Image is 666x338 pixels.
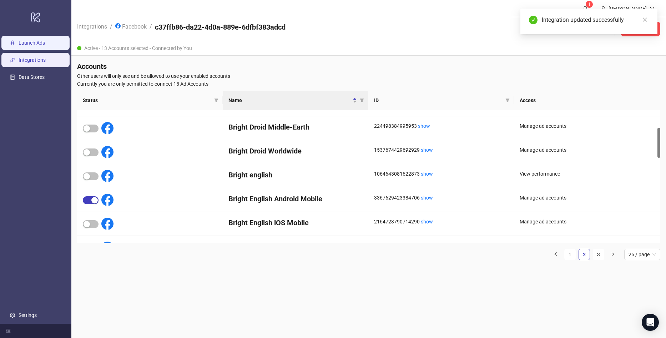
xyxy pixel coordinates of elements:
div: 1064643081622873 [374,170,508,178]
a: 1 [565,249,575,260]
span: user [601,6,606,11]
span: Status [83,96,211,104]
h4: c37ffb86-da22-4d0a-889e-6dfbf383adcd [155,22,286,32]
span: filter [213,95,220,106]
div: Page Size [624,249,660,260]
span: filter [358,95,365,106]
a: Settings [19,312,37,318]
span: close [642,17,647,22]
span: left [554,252,558,256]
a: show [421,243,433,248]
span: ID [374,96,503,104]
li: / [110,22,112,36]
li: 2 [579,249,590,260]
span: filter [360,98,364,102]
a: show [421,147,433,153]
h4: Accounts [77,61,660,71]
div: Manage ad accounts [520,242,655,249]
span: filter [504,95,511,106]
div: 3367629423384706 [374,194,508,202]
span: 1 [588,2,591,7]
span: Other users will only see and be allowed to use your enabled accounts [77,72,660,80]
span: right [611,252,615,256]
div: Integration updated successfully [542,16,649,24]
th: Name [223,91,368,110]
a: Integrations [76,22,109,30]
span: filter [214,98,218,102]
div: Manage ad accounts [520,194,655,202]
div: [PERSON_NAME] [606,5,650,12]
li: Previous Page [550,249,561,260]
div: View performance [520,170,655,178]
li: 3 [593,249,604,260]
sup: 1 [586,1,593,8]
span: Currently you are only permitted to connect 15 Ad Accounts [77,80,660,88]
li: Next Page [607,249,619,260]
a: Close [641,16,649,24]
a: 2 [579,249,590,260]
button: right [607,249,619,260]
div: Manage ad accounts [520,146,655,154]
div: Active - 13 Accounts selected - Connected by You [71,41,666,56]
span: filter [505,98,510,102]
button: left [550,249,561,260]
h4: Bright iOS 2.0 [228,242,363,252]
a: show [418,123,430,129]
a: Launch Ads [19,40,45,46]
h4: Bright Droid Middle-Earth [228,122,363,132]
h4: Bright English iOS Mobile [228,218,363,228]
a: show [421,195,433,201]
a: show [421,219,433,225]
h4: Bright English Android Mobile [228,194,363,204]
span: check-circle [529,16,538,24]
th: Access [514,91,660,110]
a: 3 [593,249,604,260]
div: Manage ad accounts [520,122,655,130]
a: Data Stores [19,74,45,80]
li: / [150,22,152,36]
div: 1537674429692929 [374,146,508,154]
a: Facebook [114,22,148,30]
span: bell [583,6,588,11]
div: 1166796630151681 [374,242,508,249]
div: 224498384995953 [374,122,508,130]
span: down [650,6,655,11]
h4: Bright Droid Worldwide [228,146,363,156]
div: Open Intercom Messenger [642,314,659,331]
h4: Bright english [228,170,363,180]
div: 2164723790714290 [374,218,508,226]
a: Integrations [19,57,46,63]
span: menu-fold [6,328,11,333]
a: show [421,171,433,177]
div: Manage ad accounts [520,218,655,226]
span: 25 / page [629,249,656,260]
span: Name [228,96,351,104]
